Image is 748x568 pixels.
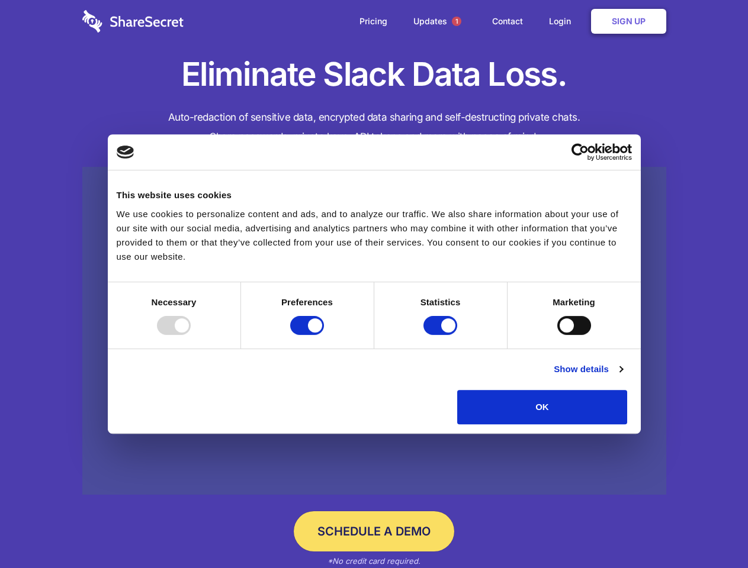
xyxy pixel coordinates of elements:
a: Contact [480,3,535,40]
a: Wistia video thumbnail [82,167,666,495]
div: This website uses cookies [117,188,632,202]
a: Schedule a Demo [294,511,454,551]
h1: Eliminate Slack Data Loss. [82,53,666,96]
strong: Necessary [152,297,197,307]
button: OK [457,390,627,424]
a: Show details [554,362,622,376]
a: Pricing [348,3,399,40]
strong: Preferences [281,297,333,307]
span: 1 [452,17,461,26]
img: logo [117,146,134,159]
a: Login [537,3,589,40]
a: Usercentrics Cookiebot - opens in a new window [528,143,632,161]
a: Sign Up [591,9,666,34]
img: logo-wordmark-white-trans-d4663122ce5f474addd5e946df7df03e33cb6a1c49d2221995e7729f52c070b2.svg [82,10,184,33]
div: We use cookies to personalize content and ads, and to analyze our traffic. We also share informat... [117,207,632,264]
strong: Statistics [420,297,461,307]
h4: Auto-redaction of sensitive data, encrypted data sharing and self-destructing private chats. Shar... [82,108,666,147]
strong: Marketing [553,297,595,307]
em: *No credit card required. [328,556,420,566]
